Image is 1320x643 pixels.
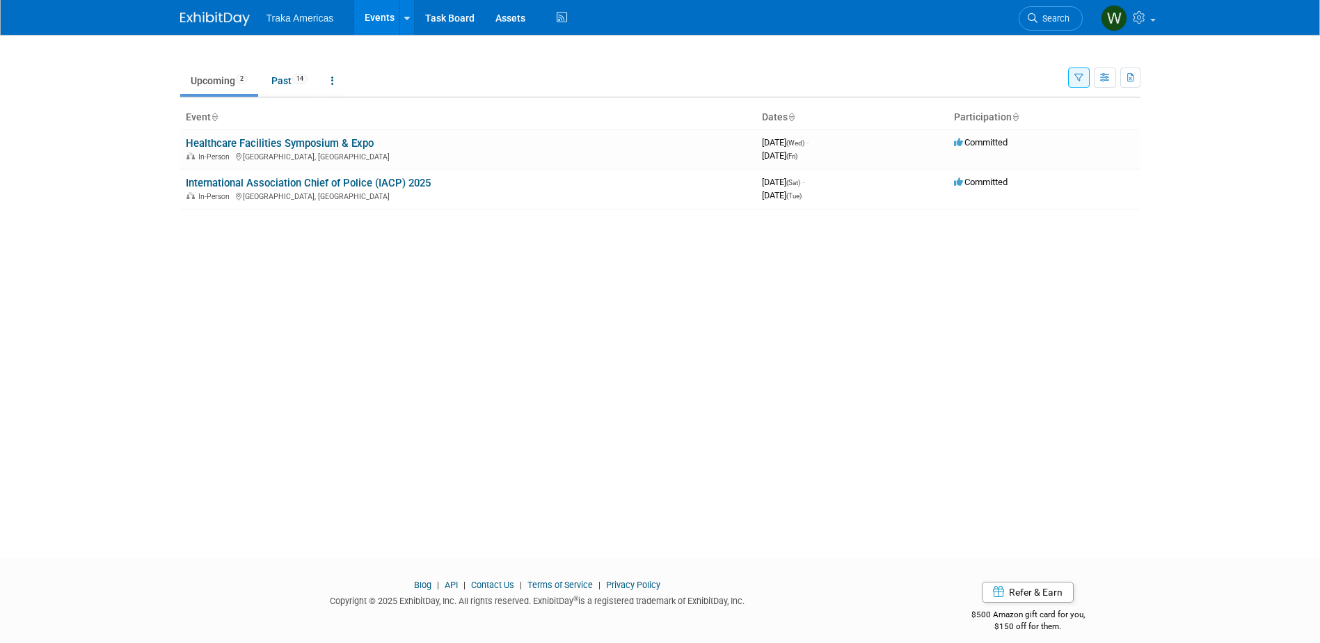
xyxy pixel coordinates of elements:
span: | [460,580,469,590]
div: $500 Amazon gift card for you, [916,600,1140,632]
a: Refer & Earn [982,582,1074,603]
a: Sort by Event Name [211,111,218,122]
a: Contact Us [471,580,514,590]
span: In-Person [198,192,234,201]
span: Committed [954,177,1008,187]
sup: ® [573,595,578,603]
span: (Fri) [786,152,797,160]
div: $150 off for them. [916,621,1140,633]
span: | [595,580,604,590]
a: Healthcare Facilities Symposium & Expo [186,137,374,150]
span: (Wed) [786,139,804,147]
span: Search [1037,13,1069,24]
a: Terms of Service [527,580,593,590]
span: [DATE] [762,137,809,148]
img: In-Person Event [186,192,195,199]
div: [GEOGRAPHIC_DATA], [GEOGRAPHIC_DATA] [186,150,751,161]
span: In-Person [198,152,234,161]
a: Blog [414,580,431,590]
span: - [802,177,804,187]
span: Committed [954,137,1008,148]
a: Sort by Start Date [788,111,795,122]
div: [GEOGRAPHIC_DATA], [GEOGRAPHIC_DATA] [186,190,751,201]
span: | [434,580,443,590]
span: [DATE] [762,150,797,161]
th: Participation [948,106,1140,129]
a: Search [1019,6,1083,31]
a: Upcoming2 [180,68,258,94]
span: [DATE] [762,177,804,187]
span: | [516,580,525,590]
span: - [806,137,809,148]
span: 2 [236,74,248,84]
div: Copyright © 2025 ExhibitDay, Inc. All rights reserved. ExhibitDay is a registered trademark of Ex... [180,592,896,608]
span: (Tue) [786,192,802,200]
th: Event [180,106,756,129]
span: 14 [292,74,308,84]
a: API [445,580,458,590]
img: ExhibitDay [180,12,250,26]
a: Past14 [261,68,318,94]
img: In-Person Event [186,152,195,159]
img: William Knowles [1101,5,1127,31]
span: (Sat) [786,179,800,186]
a: Sort by Participation Type [1012,111,1019,122]
span: [DATE] [762,190,802,200]
span: Traka Americas [267,13,334,24]
a: Privacy Policy [606,580,660,590]
th: Dates [756,106,948,129]
a: International Association Chief of Police (IACP) 2025 [186,177,431,189]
